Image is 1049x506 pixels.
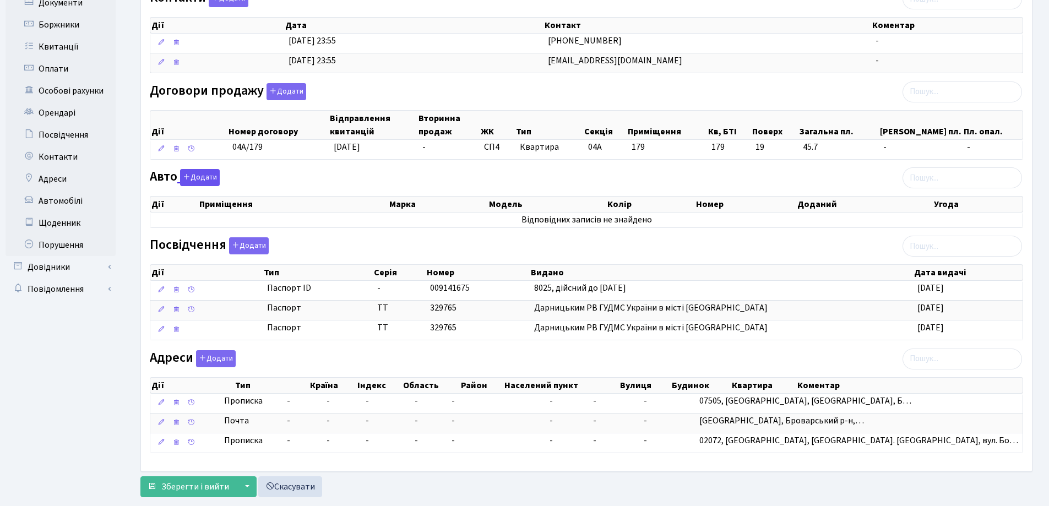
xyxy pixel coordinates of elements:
[366,395,369,407] span: -
[356,378,402,393] th: Індекс
[903,81,1022,102] input: Пошук...
[6,146,116,168] a: Контакти
[480,111,515,139] th: ЖК
[6,36,116,58] a: Квитанції
[180,169,220,186] button: Авто
[6,124,116,146] a: Посвідчення
[267,322,368,334] span: Паспорт
[913,265,1023,280] th: Дата видачі
[6,256,116,278] a: Довідники
[430,302,456,314] span: 329765
[415,415,418,427] span: -
[430,322,456,334] span: 329765
[264,81,306,100] a: Додати
[150,197,198,212] th: Дії
[583,111,627,139] th: Секція
[711,141,747,154] span: 179
[193,348,236,367] a: Додати
[876,35,879,47] span: -
[967,141,1018,154] span: -
[150,18,284,33] th: Дії
[548,35,622,47] span: [PHONE_NUMBER]
[284,18,544,33] th: Дата
[6,80,116,102] a: Особові рахунки
[917,302,944,314] span: [DATE]
[588,141,602,153] span: 04А
[515,111,583,139] th: Тип
[452,415,455,427] span: -
[883,141,958,154] span: -
[699,415,864,427] span: [GEOGRAPHIC_DATA], Броварський р-н,…
[798,111,879,139] th: Загальна пл.
[150,378,234,393] th: Дії
[377,282,381,294] span: -
[632,141,645,153] span: 179
[963,111,1023,139] th: Пл. опал.
[198,197,389,212] th: Приміщення
[224,395,263,407] span: Прописка
[196,350,236,367] button: Адреси
[699,434,1018,447] span: 02072, [GEOGRAPHIC_DATA], [GEOGRAPHIC_DATA]. [GEOGRAPHIC_DATA], вул. Бо…
[452,395,455,407] span: -
[452,434,455,447] span: -
[619,378,671,393] th: Вулиця
[6,190,116,212] a: Автомобілі
[224,415,249,427] span: Почта
[917,322,944,334] span: [DATE]
[6,168,116,190] a: Адреси
[329,111,417,139] th: Відправлення квитанцій
[876,55,879,67] span: -
[503,378,619,393] th: Населений пункт
[150,265,263,280] th: Дії
[879,111,963,139] th: [PERSON_NAME] пл.
[903,349,1022,369] input: Пошук...
[520,141,579,154] span: Квартира
[550,434,553,447] span: -
[263,265,373,280] th: Тип
[695,197,796,212] th: Номер
[6,14,116,36] a: Боржники
[903,236,1022,257] input: Пошук...
[415,395,418,407] span: -
[229,237,269,254] button: Посвідчення
[234,378,309,393] th: Тип
[751,111,798,139] th: Поверх
[388,197,488,212] th: Марка
[796,197,933,212] th: Доданий
[430,282,470,294] span: 009141675
[6,58,116,80] a: Оплати
[644,415,647,427] span: -
[534,282,626,294] span: 8025, дійсний до [DATE]
[327,434,330,447] span: -
[543,18,871,33] th: Контакт
[226,236,269,255] a: Додати
[731,378,796,393] th: Квартира
[644,434,647,447] span: -
[287,415,318,427] span: -
[289,55,336,67] span: [DATE] 23:55
[6,234,116,256] a: Порушення
[6,278,116,300] a: Повідомлення
[267,302,368,314] span: Паспорт
[933,197,1023,212] th: Угода
[803,141,875,154] span: 45.7
[334,141,360,153] span: [DATE]
[550,395,553,407] span: -
[422,141,426,153] span: -
[287,434,318,447] span: -
[227,111,329,139] th: Номер договору
[150,237,269,254] label: Посвідчення
[150,83,306,100] label: Договори продажу
[224,434,263,447] span: Прописка
[593,415,596,427] span: -
[627,111,706,139] th: Приміщення
[6,102,116,124] a: Орендарі
[534,322,768,334] span: Дарницьким РВ ГУДМС України в місті [GEOGRAPHIC_DATA]
[6,212,116,234] a: Щоденник
[267,282,368,295] span: Паспорт ID
[177,167,220,187] a: Додати
[232,141,263,153] span: 04А/179
[460,378,503,393] th: Район
[150,169,220,186] label: Авто
[484,141,511,154] span: СП4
